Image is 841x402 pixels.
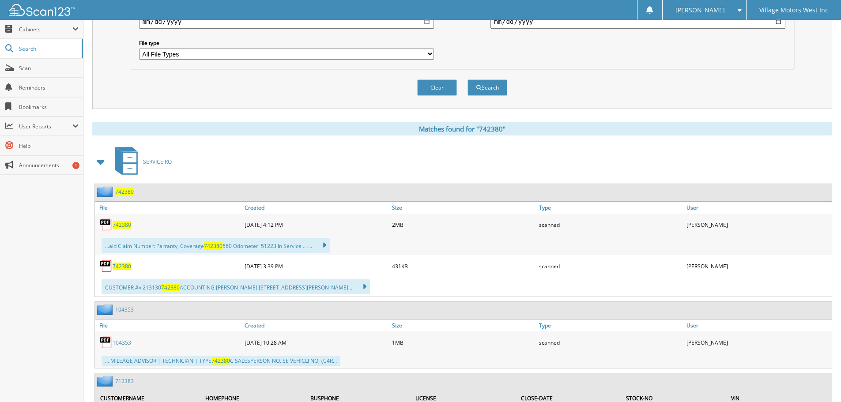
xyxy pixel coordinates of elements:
[102,279,370,294] div: CUSTOMER #» 213130 ACCOUNTING [PERSON_NAME] [STREET_ADDRESS][PERSON_NAME]...
[97,376,115,387] img: folder2.png
[97,186,115,197] img: folder2.png
[99,336,113,349] img: PDF.png
[684,334,832,351] div: [PERSON_NAME]
[102,238,330,253] div: ...aid Claim Number: Parranty, Coverage 560 Odometer: 51223 In Service ... ...
[115,306,134,313] a: 104353
[537,216,684,233] div: scanned
[19,142,79,150] span: Help
[242,319,390,331] a: Created
[19,103,79,111] span: Bookmarks
[684,216,832,233] div: [PERSON_NAME]
[390,216,537,233] div: 2MB
[537,334,684,351] div: scanned
[72,162,79,169] div: 1
[417,79,457,96] button: Clear
[537,202,684,214] a: Type
[97,304,115,315] img: folder2.png
[537,319,684,331] a: Type
[99,218,113,231] img: PDF.png
[19,84,79,91] span: Reminders
[95,319,242,331] a: File
[675,8,725,13] span: [PERSON_NAME]
[139,39,434,47] label: File type
[9,4,75,16] img: scan123-logo-white.svg
[19,123,72,130] span: User Reports
[390,257,537,275] div: 431KB
[115,188,134,195] a: 742380
[95,202,242,214] a: File
[115,377,134,385] a: 712383
[92,122,832,135] div: Matches found for "742380"
[113,263,131,270] a: 742380
[537,257,684,275] div: scanned
[490,15,785,29] input: end
[113,339,131,346] a: 104353
[242,334,390,351] div: [DATE] 10:28 AM
[684,319,832,331] a: User
[759,8,828,13] span: Village Motors West Inc
[390,319,537,331] a: Size
[113,221,131,229] a: 742380
[684,202,832,214] a: User
[139,15,434,29] input: start
[211,357,230,364] span: 742380
[110,144,172,179] a: SERVICE RO
[684,257,832,275] div: [PERSON_NAME]
[204,242,223,250] span: 742380
[161,284,180,291] span: 742380
[143,158,172,165] span: SERVICE RO
[19,64,79,72] span: Scan
[468,79,507,96] button: Search
[19,26,72,33] span: Cabinets
[390,334,537,351] div: 1MB
[242,257,390,275] div: [DATE] 3:39 PM
[390,202,537,214] a: Size
[102,356,340,366] div: ... MILEAGE ADVISOR | TECHNICIAN | TYPE C SALESPERSON NO. SE VEHICLI NO, {C4R...
[99,259,113,273] img: PDF.png
[19,45,77,53] span: Search
[19,162,79,169] span: Announcements
[242,202,390,214] a: Created
[242,216,390,233] div: [DATE] 4:12 PM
